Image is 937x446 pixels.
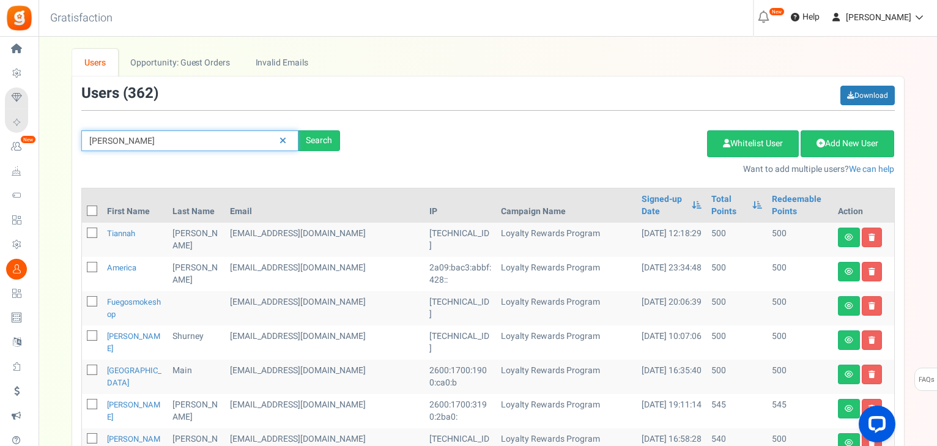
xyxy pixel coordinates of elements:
a: We can help [849,163,894,176]
span: [PERSON_NAME] [846,11,911,24]
td: [EMAIL_ADDRESS][DOMAIN_NAME] [225,325,424,360]
a: Total Points [711,193,746,218]
td: 500 [706,360,767,394]
a: America [107,262,136,273]
td: Main [168,360,226,394]
td: Shurney [168,325,226,360]
i: View details [845,371,853,378]
td: 500 [767,325,832,360]
td: 545 [706,394,767,428]
a: Whitelist User [707,130,799,157]
td: Loyalty Rewards Program [496,257,637,291]
i: Delete user [868,336,875,344]
a: Opportunity: Guest Orders [118,49,242,76]
td: 500 [706,223,767,257]
a: Redeemable Points [772,193,828,218]
i: View details [845,234,853,241]
th: First Name [102,188,168,223]
p: Want to add multiple users? [358,163,895,176]
i: Delete user [868,268,875,275]
th: Action [833,188,894,223]
td: customer [225,291,424,325]
i: Delete user [868,302,875,310]
i: View details [845,302,853,310]
i: Delete user [868,371,875,378]
td: 500 [767,257,832,291]
a: Help [786,7,824,27]
a: [PERSON_NAME] [107,399,160,423]
td: 2600:1700:1900:ca0:b [424,360,496,394]
a: Tiannah [107,228,135,239]
div: Search [298,130,340,151]
td: [PERSON_NAME] [168,223,226,257]
th: IP [424,188,496,223]
h3: Users ( ) [81,86,158,102]
th: Campaign Name [496,188,637,223]
td: customer [225,257,424,291]
em: New [769,7,785,16]
td: Loyalty Rewards Program [496,223,637,257]
em: New [20,135,36,144]
i: View details [845,268,853,275]
td: 500 [767,291,832,325]
h3: Gratisfaction [37,6,126,31]
td: [DATE] 23:34:48 [637,257,706,291]
td: [PERSON_NAME] [168,394,226,428]
td: [DATE] 19:11:14 [637,394,706,428]
i: View details [845,405,853,412]
span: Help [799,11,820,23]
td: 500 [767,360,832,394]
a: Reset [273,130,292,152]
a: New [5,136,33,157]
a: Invalid Emails [243,49,320,76]
td: 500 [706,325,767,360]
td: 500 [767,223,832,257]
input: Search by email or name [81,130,298,151]
td: Loyalty Rewards Program [496,394,637,428]
td: Loyalty Rewards Program [496,325,637,360]
i: View details [845,336,853,344]
a: [GEOGRAPHIC_DATA] [107,365,161,388]
th: Last Name [168,188,226,223]
td: 500 [706,257,767,291]
a: Users [72,49,119,76]
td: [TECHNICAL_ID] [424,291,496,325]
td: 545 [767,394,832,428]
td: [TECHNICAL_ID] [424,325,496,360]
span: 362 [128,83,154,104]
td: [TECHNICAL_ID] [424,223,496,257]
td: [DATE] 12:18:29 [637,223,706,257]
span: FAQs [918,368,935,392]
td: Loyalty Rewards Program [496,291,637,325]
th: Email [225,188,424,223]
a: Add New User [801,130,894,157]
a: [PERSON_NAME] [107,330,160,354]
td: [DATE] 16:35:40 [637,360,706,394]
a: Signed-up Date [642,193,686,218]
td: [DATE] 10:07:06 [637,325,706,360]
a: Download [840,86,895,105]
td: 2600:1700:3190:2ba0: [424,394,496,428]
img: Gratisfaction [6,4,33,32]
i: Delete user [868,234,875,241]
td: Loyalty Rewards Program [496,360,637,394]
td: [EMAIL_ADDRESS][DOMAIN_NAME] [225,360,424,394]
a: fuegosmokeshop [107,296,161,320]
td: [PERSON_NAME] [168,257,226,291]
td: customer [225,394,424,428]
td: [DATE] 20:06:39 [637,291,706,325]
td: 500 [706,291,767,325]
td: 2a09:bac3:abbf:428:: [424,257,496,291]
td: [EMAIL_ADDRESS][DOMAIN_NAME] [225,223,424,257]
